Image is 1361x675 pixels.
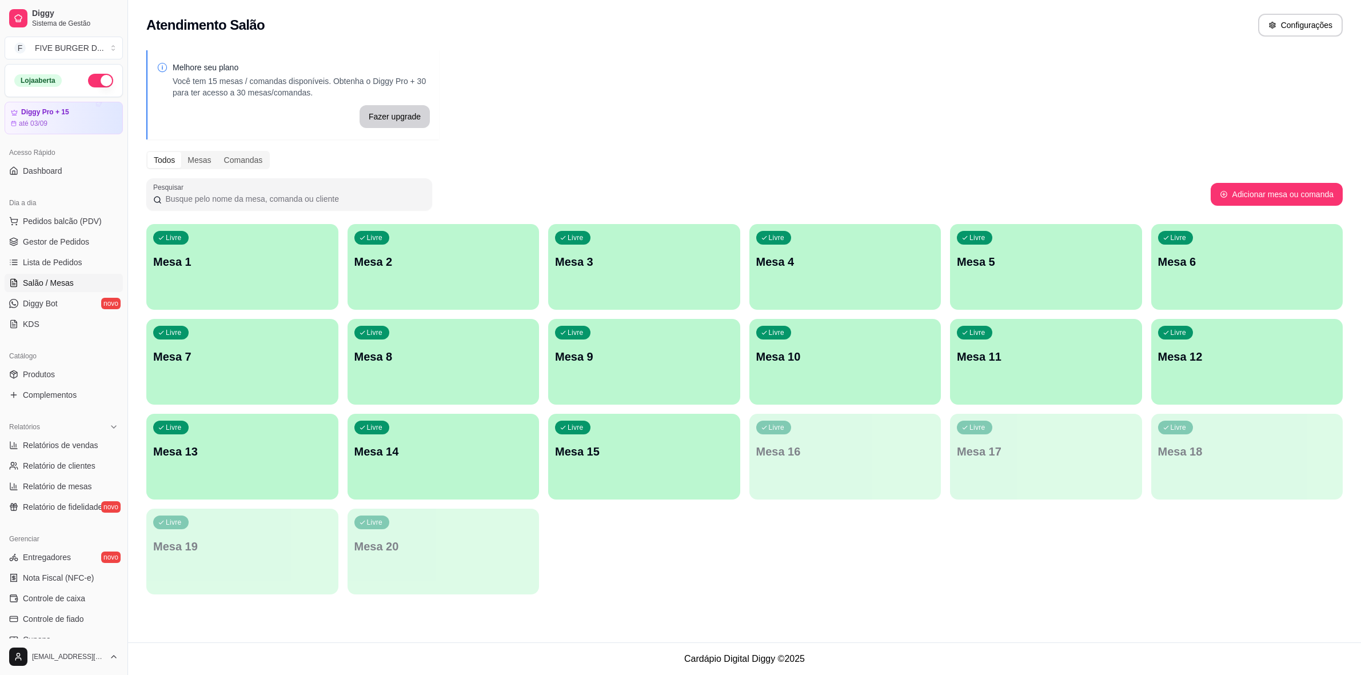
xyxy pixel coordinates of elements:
button: [EMAIL_ADDRESS][DOMAIN_NAME] [5,643,123,670]
a: Entregadoresnovo [5,548,123,566]
p: Mesa 8 [354,349,533,365]
button: Fazer upgrade [360,105,430,128]
a: Diggy Botnovo [5,294,123,313]
p: Livre [1171,328,1187,337]
span: Cupons [23,634,50,645]
p: Livre [367,233,383,242]
button: LivreMesa 4 [749,224,941,310]
span: Entregadores [23,552,71,563]
button: LivreMesa 9 [548,319,740,405]
a: Lista de Pedidos [5,253,123,271]
p: Mesa 12 [1158,349,1336,365]
button: LivreMesa 17 [950,414,1142,500]
span: Diggy Bot [23,298,58,309]
div: Acesso Rápido [5,143,123,162]
p: Mesa 18 [1158,444,1336,460]
span: Diggy [32,9,118,19]
p: Mesa 17 [957,444,1135,460]
a: Cupons [5,630,123,649]
p: Livre [367,423,383,432]
p: Mesa 10 [756,349,935,365]
p: Livre [568,423,584,432]
p: Melhore seu plano [173,62,430,73]
button: Pedidos balcão (PDV) [5,212,123,230]
article: Diggy Pro + 15 [21,108,69,117]
p: Mesa 2 [354,254,533,270]
a: Relatórios de vendas [5,436,123,454]
p: Mesa 16 [756,444,935,460]
input: Pesquisar [162,193,425,205]
a: Relatório de mesas [5,477,123,496]
a: Produtos [5,365,123,384]
button: LivreMesa 16 [749,414,941,500]
span: Relatório de mesas [23,481,92,492]
p: Livre [969,233,985,242]
button: LivreMesa 19 [146,509,338,594]
p: Mesa 9 [555,349,733,365]
button: LivreMesa 14 [348,414,540,500]
p: Livre [166,233,182,242]
div: Todos [147,152,181,168]
p: Livre [769,233,785,242]
p: Livre [1171,233,1187,242]
button: LivreMesa 12 [1151,319,1343,405]
p: Livre [367,518,383,527]
p: Mesa 11 [957,349,1135,365]
label: Pesquisar [153,182,187,192]
p: Livre [166,518,182,527]
div: Dia a dia [5,194,123,212]
span: Relatório de fidelidade [23,501,102,513]
p: Livre [1171,423,1187,432]
p: Mesa 15 [555,444,733,460]
p: Livre [568,233,584,242]
span: Nota Fiscal (NFC-e) [23,572,94,584]
button: Adicionar mesa ou comanda [1211,183,1343,206]
p: Mesa 3 [555,254,733,270]
div: FIVE BURGER D ... [35,42,104,54]
a: Nota Fiscal (NFC-e) [5,569,123,587]
p: Mesa 4 [756,254,935,270]
span: Controle de caixa [23,593,85,604]
p: Você tem 15 mesas / comandas disponíveis. Obtenha o Diggy Pro + 30 para ter acesso a 30 mesas/com... [173,75,430,98]
button: LivreMesa 7 [146,319,338,405]
div: Loja aberta [14,74,62,87]
a: Salão / Mesas [5,274,123,292]
article: até 03/09 [19,119,47,128]
p: Livre [166,328,182,337]
p: Mesa 6 [1158,254,1336,270]
span: [EMAIL_ADDRESS][DOMAIN_NAME] [32,652,105,661]
a: Diggy Pro + 15até 03/09 [5,102,123,134]
p: Livre [969,328,985,337]
a: KDS [5,315,123,333]
p: Mesa 14 [354,444,533,460]
button: LivreMesa 2 [348,224,540,310]
p: Mesa 7 [153,349,332,365]
button: LivreMesa 11 [950,319,1142,405]
p: Mesa 20 [354,538,533,554]
button: Alterar Status [88,74,113,87]
a: Relatório de clientes [5,457,123,475]
div: Mesas [181,152,217,168]
footer: Cardápio Digital Diggy © 2025 [128,642,1361,675]
button: LivreMesa 1 [146,224,338,310]
a: Controle de fiado [5,610,123,628]
span: Controle de fiado [23,613,84,625]
a: Gestor de Pedidos [5,233,123,251]
p: Livre [769,328,785,337]
a: Dashboard [5,162,123,180]
p: Livre [367,328,383,337]
button: LivreMesa 3 [548,224,740,310]
button: LivreMesa 13 [146,414,338,500]
p: Livre [769,423,785,432]
button: LivreMesa 5 [950,224,1142,310]
span: Relatórios [9,422,40,432]
p: Mesa 1 [153,254,332,270]
p: Mesa 19 [153,538,332,554]
div: Gerenciar [5,530,123,548]
span: Relatórios de vendas [23,440,98,451]
span: Pedidos balcão (PDV) [23,215,102,227]
span: KDS [23,318,39,330]
a: DiggySistema de Gestão [5,5,123,32]
span: Dashboard [23,165,62,177]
